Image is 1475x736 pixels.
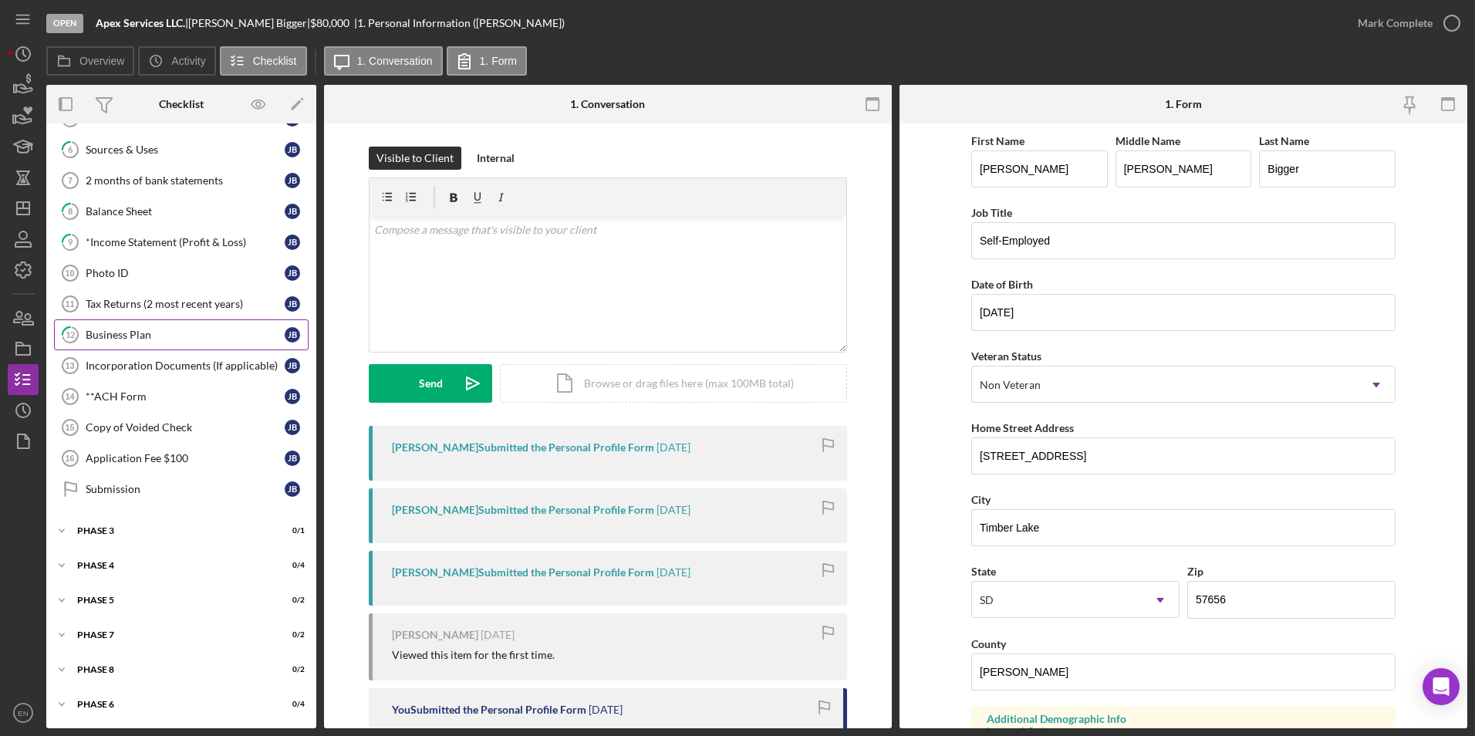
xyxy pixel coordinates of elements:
[86,174,285,187] div: 2 months of bank statements
[971,637,1006,650] label: County
[68,237,73,247] tspan: 9
[277,596,305,605] div: 0 / 2
[392,629,478,641] div: [PERSON_NAME]
[477,147,515,170] div: Internal
[65,454,74,463] tspan: 16
[77,526,266,535] div: Phase 3
[86,236,285,248] div: *Income Statement (Profit & Loss)
[46,46,134,76] button: Overview
[369,364,492,403] button: Send
[392,504,654,516] div: [PERSON_NAME] Submitted the Personal Profile Form
[277,630,305,640] div: 0 / 2
[376,147,454,170] div: Visible to Client
[54,227,309,258] a: 9*Income Statement (Profit & Loss)JB
[54,258,309,289] a: 10Photo IDJB
[54,412,309,443] a: 15Copy of Voided CheckJB
[419,364,443,403] div: Send
[65,423,74,432] tspan: 15
[285,420,300,435] div: J B
[77,630,266,640] div: Phase 7
[277,665,305,674] div: 0 / 2
[1342,8,1467,39] button: Mark Complete
[285,173,300,188] div: J B
[8,697,39,728] button: EN
[469,147,522,170] button: Internal
[310,16,349,29] span: $80,000
[86,205,285,218] div: Balance Sheet
[86,143,285,156] div: Sources & Uses
[54,474,309,505] a: SubmissionJB
[68,176,73,185] tspan: 7
[656,504,690,516] time: 2025-08-12 19:38
[86,267,285,279] div: Photo ID
[570,98,645,110] div: 1. Conversation
[138,46,215,76] button: Activity
[65,268,74,278] tspan: 10
[392,649,555,661] div: Viewed this item for the first time.
[1187,565,1203,578] label: Zip
[86,360,285,372] div: Incorporation Documents (If applicable)
[971,206,1012,219] label: Job Title
[1358,8,1433,39] div: Mark Complete
[86,329,285,341] div: Business Plan
[369,147,461,170] button: Visible to Client
[54,350,309,381] a: 13Incorporation Documents (If applicable)JB
[589,704,623,716] time: 2025-08-12 19:22
[86,390,285,403] div: **ACH Form
[980,379,1041,391] div: Non Veteran
[971,278,1033,291] label: Date of Birth
[285,142,300,157] div: J B
[285,265,300,281] div: J B
[971,421,1074,434] label: Home Street Address
[54,134,309,165] a: 6Sources & UsesJB
[86,421,285,434] div: Copy of Voided Check
[1423,668,1460,705] div: Open Intercom Messenger
[54,381,309,412] a: 14**ACH FormJB
[159,98,204,110] div: Checklist
[54,196,309,227] a: 8Balance SheetJB
[66,329,75,339] tspan: 12
[1165,98,1202,110] div: 1. Form
[65,361,74,370] tspan: 13
[277,526,305,535] div: 0 / 1
[285,204,300,219] div: J B
[65,299,74,309] tspan: 11
[220,46,307,76] button: Checklist
[324,46,443,76] button: 1. Conversation
[77,596,266,605] div: Phase 5
[285,296,300,312] div: J B
[285,327,300,343] div: J B
[481,629,515,641] time: 2025-08-12 19:28
[285,451,300,466] div: J B
[68,206,73,216] tspan: 8
[392,441,654,454] div: [PERSON_NAME] Submitted the Personal Profile Form
[77,665,266,674] div: Phase 8
[980,594,994,606] div: SD
[96,17,188,29] div: |
[65,392,75,401] tspan: 14
[253,55,297,67] label: Checklist
[86,452,285,464] div: Application Fee $100
[971,493,991,506] label: City
[285,358,300,373] div: J B
[86,298,285,310] div: Tax Returns (2 most recent years)
[54,319,309,350] a: 12Business PlanJB
[188,17,310,29] div: [PERSON_NAME] Bigger |
[68,113,73,123] tspan: 5
[68,144,73,154] tspan: 6
[79,55,124,67] label: Overview
[171,55,205,67] label: Activity
[96,16,185,29] b: Apex Services LLC.
[86,483,285,495] div: Submission
[357,55,433,67] label: 1. Conversation
[971,134,1024,147] label: First Name
[656,441,690,454] time: 2025-09-02 19:44
[285,481,300,497] div: J B
[656,566,690,579] time: 2025-08-12 19:30
[46,14,83,33] div: Open
[77,700,266,709] div: Phase 6
[54,443,309,474] a: 16Application Fee $100JB
[447,46,527,76] button: 1. Form
[392,704,586,716] div: You Submitted the Personal Profile Form
[18,709,28,717] text: EN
